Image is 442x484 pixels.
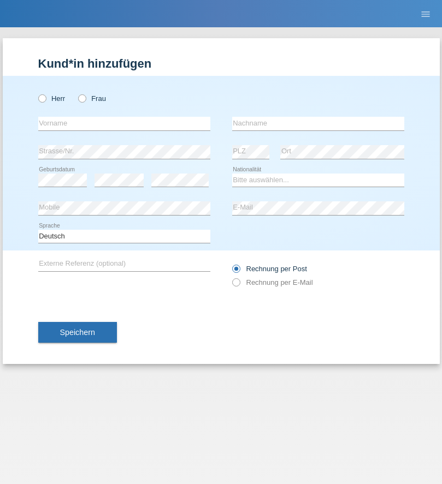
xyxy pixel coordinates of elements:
[420,9,431,20] i: menu
[415,10,437,17] a: menu
[38,94,66,103] label: Herr
[78,94,106,103] label: Frau
[38,94,45,101] input: Herr
[232,278,313,286] label: Rechnung per E-Mail
[232,265,307,273] label: Rechnung per Post
[38,322,117,343] button: Speichern
[78,94,85,101] input: Frau
[232,265,239,278] input: Rechnung per Post
[38,57,404,70] h1: Kund*in hinzufügen
[60,328,95,337] span: Speichern
[232,278,239,292] input: Rechnung per E-Mail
